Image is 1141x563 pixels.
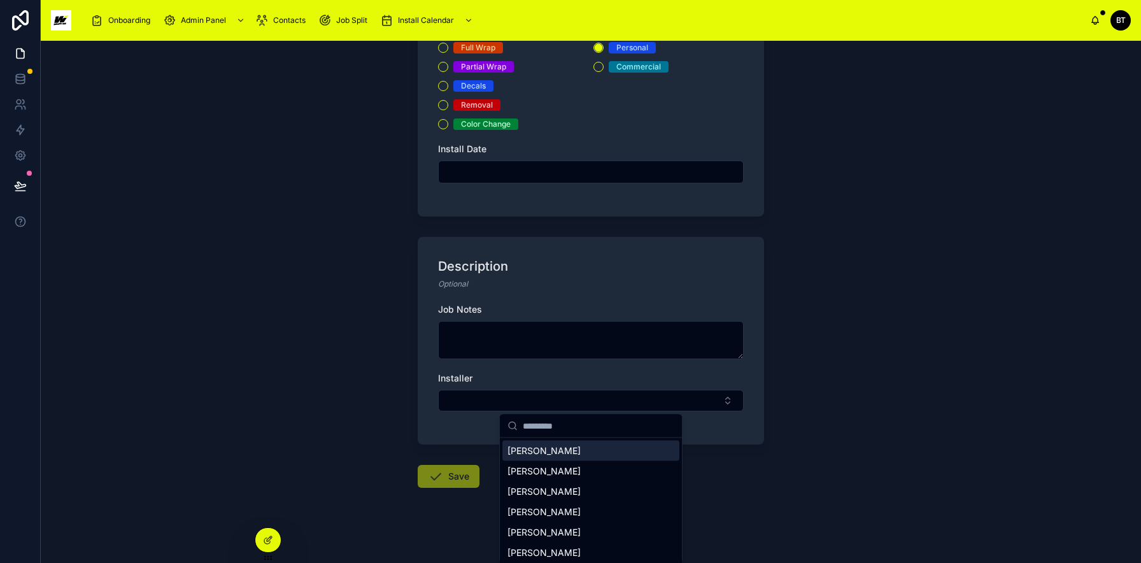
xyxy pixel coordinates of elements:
span: Onboarding [108,15,150,25]
div: Full Wrap [461,42,495,53]
a: Job Split [315,9,376,32]
a: Contacts [252,9,315,32]
span: Install Date [438,143,486,154]
span: Job Split [336,15,367,25]
div: Partial Wrap [461,61,506,73]
div: Commercial [616,61,661,73]
button: Select Button [438,390,744,411]
div: Color Change [461,118,511,130]
span: Contacts [273,15,306,25]
a: Onboarding [87,9,159,32]
div: Personal [616,42,648,53]
span: [PERSON_NAME] [507,445,581,457]
span: [PERSON_NAME] [507,506,581,518]
span: BT [1116,15,1126,25]
div: Decals [461,80,486,92]
span: Job Notes [438,304,482,315]
span: [PERSON_NAME] [507,465,581,478]
span: Admin Panel [181,15,226,25]
h1: Description [438,257,508,275]
span: [PERSON_NAME] [507,485,581,498]
span: Install Calendar [398,15,454,25]
span: Installer [438,373,472,383]
div: Removal [461,99,493,111]
span: [PERSON_NAME] [507,546,581,559]
em: Optional [438,279,468,289]
img: App logo [51,10,71,31]
span: [PERSON_NAME] [507,526,581,539]
a: Install Calendar [376,9,479,32]
a: Admin Panel [159,9,252,32]
div: scrollable content [81,6,1090,34]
